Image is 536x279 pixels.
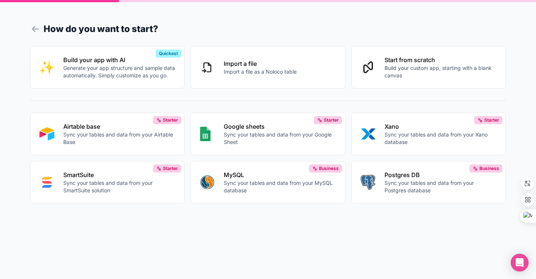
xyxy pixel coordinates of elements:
img: AIRTABLE [39,126,54,141]
p: Postgres DB [385,170,497,179]
button: SMART_SUITESmartSuiteSync your tables and data from your SmartSuite solutionStarter [30,161,185,203]
p: Airtable base [63,122,176,131]
img: INTERNAL_WITH_AI [39,60,54,75]
h1: How do you want to start? [30,22,506,36]
p: Import a file as a Noloco table [224,68,297,76]
img: POSTGRES [361,175,375,190]
p: Build your custom app, starting with a blank canvas [385,64,497,79]
button: XANOXanoSync your tables and data from your Xano databaseStarter [351,113,506,155]
span: Starter [484,117,499,123]
p: SmartSuite [63,170,176,179]
p: Sync your tables and data from your Airtable Base [63,131,176,146]
p: Start from scratch [385,55,497,64]
button: POSTGRESPostgres DBSync your tables and data from your Postgres databaseBusiness [351,161,506,203]
span: Starter [163,117,178,123]
p: Sync your tables and data from your Google Sheet [224,131,336,146]
span: Starter [324,117,339,123]
div: Open Intercom Messenger [511,254,529,272]
p: Sync your tables and data from your Xano database [385,131,497,146]
button: INTERNAL_WITH_AIBuild your app with AIGenerate your app structure and sample data automatically. ... [30,46,185,89]
button: MYSQLMySQLSync your tables and data from your MySQL databaseBusiness [191,161,345,203]
img: GOOGLE_SHEETS [200,126,211,141]
p: MySQL [224,170,336,179]
button: Start from scratchBuild your custom app, starting with a blank canvas [351,46,506,89]
p: Import a file [224,59,297,68]
span: Starter [163,166,178,171]
span: Business [479,166,499,171]
p: Sync your tables and data from your SmartSuite solution [63,179,176,194]
div: Quickest [156,49,181,58]
p: Sync your tables and data from your MySQL database [224,179,336,194]
button: Import a fileImport a file as a Noloco table [191,46,345,89]
button: GOOGLE_SHEETSGoogle sheetsSync your tables and data from your Google SheetStarter [191,113,345,155]
span: Business [319,166,339,171]
p: Sync your tables and data from your Postgres database [385,179,497,194]
button: AIRTABLEAirtable baseSync your tables and data from your Airtable BaseStarter [30,113,185,155]
img: XANO [361,126,376,141]
img: SMART_SUITE [39,175,54,190]
p: Generate your app structure and sample data automatically. Simply customize as you go. [63,64,176,79]
p: Google sheets [224,122,336,131]
img: MYSQL [200,175,215,190]
p: Xano [385,122,497,131]
p: Build your app with AI [63,55,176,64]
